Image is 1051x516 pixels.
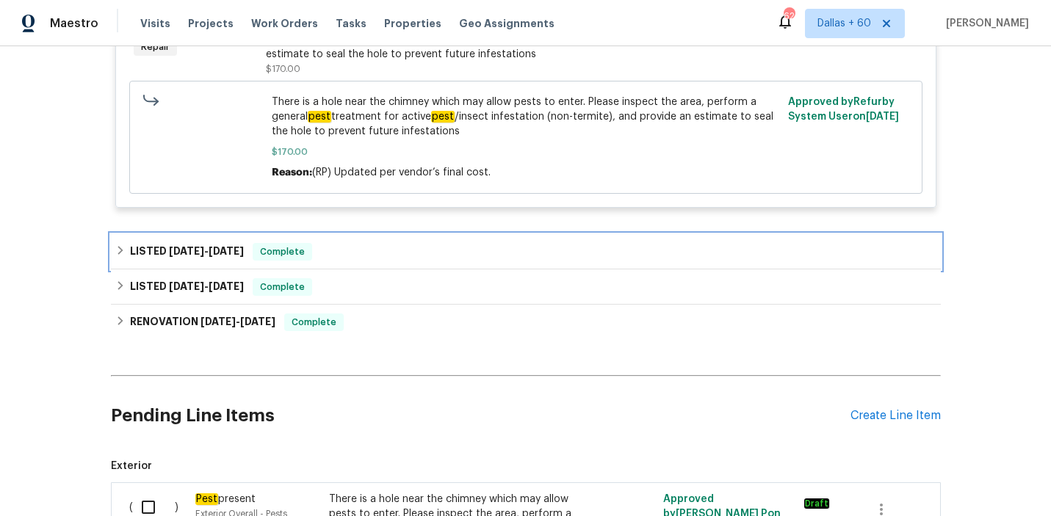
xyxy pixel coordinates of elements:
span: [DATE] [201,316,236,327]
span: Tasks [336,18,366,29]
div: 620 [784,9,794,23]
span: [DATE] [169,281,204,291]
h6: RENOVATION [130,313,275,331]
span: Properties [384,16,441,31]
span: Complete [286,315,342,330]
div: LISTED [DATE]-[DATE]Complete [111,269,941,305]
span: Work Orders [251,16,318,31]
span: $170.00 [266,65,300,73]
span: Dallas + 60 [817,16,871,31]
em: Draft [804,498,829,509]
em: pest [308,111,331,123]
span: Geo Assignments [459,16,555,31]
span: Complete [254,280,311,294]
span: [DATE] [866,112,899,122]
h2: Pending Line Items [111,382,850,450]
div: LISTED [DATE]-[DATE]Complete [111,234,941,269]
h6: LISTED [130,278,244,296]
span: - [169,281,244,291]
span: Repair [135,40,176,54]
span: - [201,316,275,327]
span: [DATE] [209,246,244,256]
h6: LISTED [130,243,244,261]
div: RENOVATION [DATE]-[DATE]Complete [111,305,941,340]
em: pest [431,111,455,123]
span: Reason: [272,167,312,178]
div: Create Line Item [850,409,941,423]
span: [DATE] [240,316,275,327]
span: Visits [140,16,170,31]
span: Approved by Refurby System User on [788,97,899,122]
span: - [169,246,244,256]
em: Pest [195,493,218,505]
span: There is a hole near the chimney which may allow pests to enter. Please inspect the area, perform... [272,95,779,139]
span: Projects [188,16,234,31]
span: (RP) Updated per vendor’s final cost. [312,167,491,178]
span: Maestro [50,16,98,31]
span: [DATE] [209,281,244,291]
span: Complete [254,244,311,259]
span: [PERSON_NAME] [940,16,1029,31]
span: $170.00 [272,145,779,159]
span: Exterior [111,459,941,473]
span: present [195,493,256,505]
span: [DATE] [169,246,204,256]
